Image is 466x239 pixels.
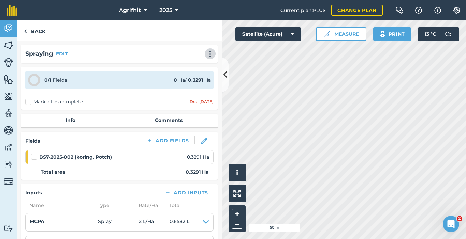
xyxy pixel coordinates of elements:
span: Name [25,202,93,209]
img: svg+xml;base64,PHN2ZyB4bWxucz0iaHR0cDovL3d3dy53My5vcmcvMjAwMC9zdmciIHdpZHRoPSIxNyIgaGVpZ2h0PSIxNy... [434,6,441,14]
summary: MCPASpray2 L/Ha0.6582 L [30,218,209,227]
strong: BS7-2025-002 (koring, Potch) [39,153,112,161]
button: i [229,164,246,181]
img: svg+xml;base64,PHN2ZyB4bWxucz0iaHR0cDovL3d3dy53My5vcmcvMjAwMC9zdmciIHdpZHRoPSI5IiBoZWlnaHQ9IjI0Ii... [24,27,27,35]
button: Measure [316,27,366,41]
img: svg+xml;base64,PHN2ZyB3aWR0aD0iMTgiIGhlaWdodD0iMTgiIHZpZXdCb3g9IjAgMCAxOCAxOCIgZmlsbD0ibm9uZSIgeG... [201,138,207,144]
strong: 0.3291 [188,77,203,83]
a: Comments [119,114,218,127]
span: Rate/ Ha [134,202,165,209]
img: svg+xml;base64,PD94bWwgdmVyc2lvbj0iMS4wIiBlbmNvZGluZz0idXRmLTgiPz4KPCEtLSBHZW5lcmF0b3I6IEFkb2JlIE... [4,225,13,232]
img: svg+xml;base64,PD94bWwgdmVyc2lvbj0iMS4wIiBlbmNvZGluZz0idXRmLTgiPz4KPCEtLSBHZW5lcmF0b3I6IEFkb2JlIE... [4,125,13,136]
img: Ruler icon [323,31,330,37]
h2: Spraying [25,49,53,59]
strong: Total area [41,168,65,176]
span: Spray [98,218,139,227]
strong: 0.3291 Ha [186,168,209,176]
div: Due [DATE] [190,99,214,105]
span: 0.6582 L [170,218,189,227]
img: svg+xml;base64,PD94bWwgdmVyc2lvbj0iMS4wIiBlbmNvZGluZz0idXRmLTgiPz4KPCEtLSBHZW5lcmF0b3I6IEFkb2JlIE... [4,159,13,170]
img: Four arrows, one pointing top left, one top right, one bottom right and the last bottom left [233,190,241,197]
img: svg+xml;base64,PHN2ZyB4bWxucz0iaHR0cDovL3d3dy53My5vcmcvMjAwMC9zdmciIHdpZHRoPSI1NiIgaGVpZ2h0PSI2MC... [4,74,13,84]
img: svg+xml;base64,PD94bWwgdmVyc2lvbj0iMS4wIiBlbmNvZGluZz0idXRmLTgiPz4KPCEtLSBHZW5lcmF0b3I6IEFkb2JlIE... [4,58,13,67]
img: svg+xml;base64,PHN2ZyB4bWxucz0iaHR0cDovL3d3dy53My5vcmcvMjAwMC9zdmciIHdpZHRoPSI1NiIgaGVpZ2h0PSI2MC... [4,91,13,101]
img: Two speech bubbles overlapping with the left bubble in the forefront [395,7,404,14]
button: EDIT [56,50,68,58]
img: fieldmargin Logo [7,5,17,16]
strong: 0 [174,77,177,83]
button: 13 °C [418,27,459,41]
img: svg+xml;base64,PD94bWwgdmVyc2lvbj0iMS4wIiBlbmNvZGluZz0idXRmLTgiPz4KPCEtLSBHZW5lcmF0b3I6IEFkb2JlIE... [4,108,13,118]
h4: MCPA [30,218,98,225]
span: Current plan : PLUS [280,6,326,14]
img: svg+xml;base64,PD94bWwgdmVyc2lvbj0iMS4wIiBlbmNvZGluZz0idXRmLTgiPz4KPCEtLSBHZW5lcmF0b3I6IEFkb2JlIE... [4,142,13,153]
label: Mark all as complete [25,98,83,106]
img: svg+xml;base64,PHN2ZyB4bWxucz0iaHR0cDovL3d3dy53My5vcmcvMjAwMC9zdmciIHdpZHRoPSI1NiIgaGVpZ2h0PSI2MC... [4,40,13,50]
a: Back [17,20,52,41]
img: svg+xml;base64,PHN2ZyB4bWxucz0iaHR0cDovL3d3dy53My5vcmcvMjAwMC9zdmciIHdpZHRoPSIyMCIgaGVpZ2h0PSIyNC... [206,51,214,58]
button: Add Inputs [159,188,214,197]
a: Info [21,114,119,127]
span: Total [165,202,181,209]
span: 2 L / Ha [139,218,170,227]
span: 13 ° C [425,27,436,41]
span: 2 [457,216,462,221]
button: + [232,209,242,219]
img: svg+xml;base64,PHN2ZyB4bWxucz0iaHR0cDovL3d3dy53My5vcmcvMjAwMC9zdmciIHdpZHRoPSIxOSIgaGVpZ2h0PSIyNC... [379,30,386,38]
h4: Inputs [25,189,42,196]
span: 0.3291 Ha [187,153,209,161]
iframe: Intercom live chat [443,216,459,232]
span: 2025 [159,6,172,14]
button: – [232,219,242,229]
img: svg+xml;base64,PD94bWwgdmVyc2lvbj0iMS4wIiBlbmNvZGluZz0idXRmLTgiPz4KPCEtLSBHZW5lcmF0b3I6IEFkb2JlIE... [441,27,455,41]
img: svg+xml;base64,PD94bWwgdmVyc2lvbj0iMS4wIiBlbmNvZGluZz0idXRmLTgiPz4KPCEtLSBHZW5lcmF0b3I6IEFkb2JlIE... [4,23,13,33]
span: i [236,169,238,177]
img: A question mark icon [414,7,423,14]
h4: Fields [25,137,40,145]
button: Satellite (Azure) [235,27,301,41]
a: Change plan [331,5,383,16]
img: A cog icon [453,7,461,14]
button: Add Fields [141,136,194,145]
div: Ha / Ha [174,76,211,84]
span: Agrifhit [119,6,141,14]
div: Fields [44,76,67,84]
strong: 0 / 1 [44,77,51,83]
button: Print [373,27,411,41]
span: Type [93,202,134,209]
img: svg+xml;base64,PD94bWwgdmVyc2lvbj0iMS4wIiBlbmNvZGluZz0idXRmLTgiPz4KPCEtLSBHZW5lcmF0b3I6IEFkb2JlIE... [4,177,13,186]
